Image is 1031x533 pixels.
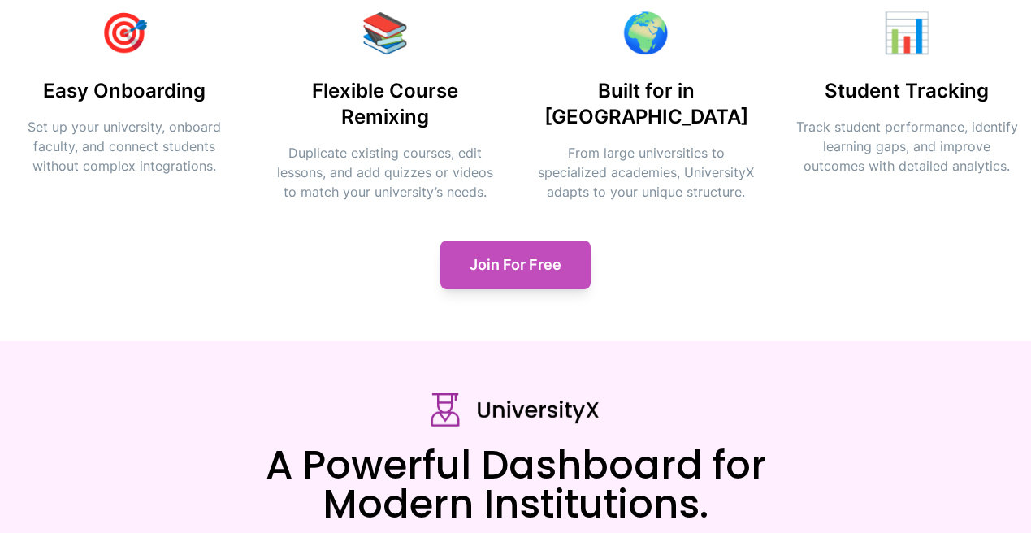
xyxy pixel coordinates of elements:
[535,143,757,201] p: From large universities to specialized academies, UniversityX adapts to your unique structure.
[431,393,600,427] img: logo
[13,446,1018,524] h2: A Powerful Dashboard for Modern Institutions.
[13,78,235,104] h3: Easy Onboarding
[796,78,1018,104] h3: Student Tracking
[796,117,1018,175] p: Track student performance, identify learning gaps, and improve outcomes with detailed analytics.
[274,143,496,201] p: Duplicate existing courses, edit lessons, and add quizzes or videos to match your university’s ne...
[622,13,670,52] span: target
[535,78,757,130] h3: Built for in [GEOGRAPHIC_DATA]
[882,13,931,52] span: target
[361,13,409,52] span: target
[274,78,496,130] h3: Flexible Course Remixing
[100,13,149,52] span: target
[440,240,591,289] button: Join For Free
[13,117,235,175] p: Set up your university, onboard faculty, and connect students without complex integrations.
